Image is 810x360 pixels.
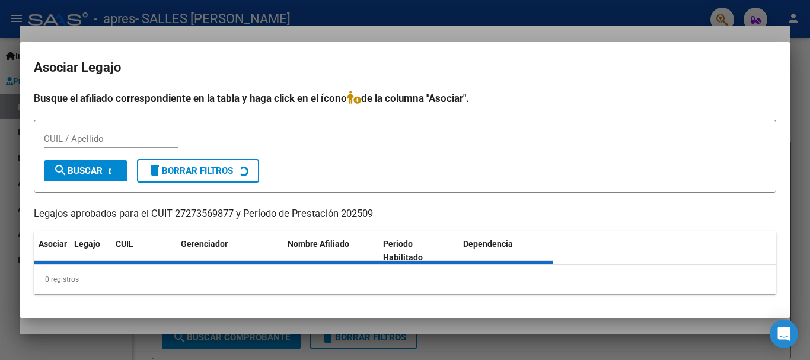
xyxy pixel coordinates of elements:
h4: Busque el afiliado correspondiente en la tabla y haga click en el ícono de la columna "Asociar". [34,91,776,106]
span: Periodo Habilitado [383,239,423,262]
span: Nombre Afiliado [288,239,349,249]
datatable-header-cell: Gerenciador [176,231,283,270]
h2: Asociar Legajo [34,56,776,79]
datatable-header-cell: CUIL [111,231,176,270]
span: CUIL [116,239,133,249]
div: Open Intercom Messenger [770,320,798,348]
span: Gerenciador [181,239,228,249]
span: Buscar [53,165,103,176]
button: Borrar Filtros [137,159,259,183]
datatable-header-cell: Legajo [69,231,111,270]
datatable-header-cell: Nombre Afiliado [283,231,378,270]
datatable-header-cell: Asociar [34,231,69,270]
datatable-header-cell: Periodo Habilitado [378,231,458,270]
span: Asociar [39,239,67,249]
span: Dependencia [463,239,513,249]
span: Borrar Filtros [148,165,233,176]
div: 0 registros [34,265,776,294]
datatable-header-cell: Dependencia [458,231,554,270]
span: Legajo [74,239,100,249]
mat-icon: search [53,163,68,177]
p: Legajos aprobados para el CUIT 27273569877 y Período de Prestación 202509 [34,207,776,222]
button: Buscar [44,160,127,181]
mat-icon: delete [148,163,162,177]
